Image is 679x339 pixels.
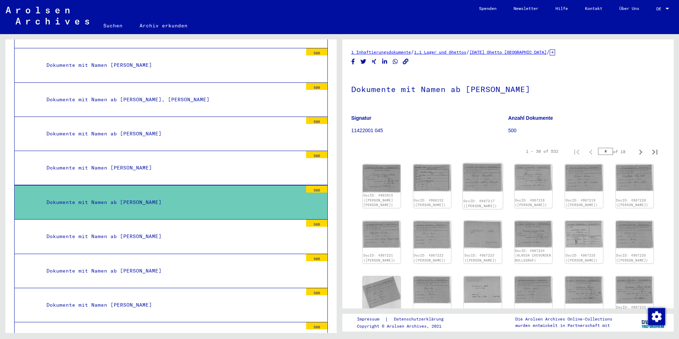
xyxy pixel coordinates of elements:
img: 001.jpg [413,276,451,303]
span: / [547,49,550,55]
div: 500 [306,322,327,329]
a: DocID: 4967219 ([PERSON_NAME]) [566,198,598,207]
a: DocID: 4967218 ([PERSON_NAME]) [515,198,547,207]
button: Next page [634,144,648,158]
div: Dokumente mit Namen [PERSON_NAME] [41,58,303,72]
div: Dokumente mit Namen ab [PERSON_NAME], [PERSON_NAME] [41,93,303,107]
a: DocID: 4967233 (POERTJE CYZERER POLAK) [616,305,650,319]
span: / [466,49,469,55]
img: 001.jpg [464,221,502,248]
a: DocID: 4967224 (ALREDA CVEVORDER BOLLEGRAF) [515,249,551,262]
div: Dokumente mit Namen [PERSON_NAME] [41,161,303,175]
a: DocID: 4967225 ([PERSON_NAME]) [566,253,598,262]
p: wurden entwickelt in Partnerschaft mit [515,322,612,329]
img: 001.jpg [616,276,654,304]
button: Share on Twitter [360,57,367,66]
div: Dokumente mit Namen [PERSON_NAME] [41,298,303,312]
button: Share on WhatsApp [392,57,399,66]
div: of 18 [598,148,634,155]
div: Dokumente mit Namen ab [PERSON_NAME] [41,127,303,141]
img: 001.jpg [565,276,603,304]
img: 001.jpg [515,276,553,303]
p: 11422001 045 [351,127,508,134]
img: Zustimmung ändern [648,308,665,325]
img: 001.jpg [363,164,401,193]
img: 001.jpg [616,164,654,191]
a: Suchen [95,17,131,34]
a: [DATE] Ghetto [GEOGRAPHIC_DATA] [469,49,547,55]
span: DE [656,6,664,11]
a: DocID: 4967217 ([PERSON_NAME]) [463,199,497,208]
button: Share on LinkedIn [381,57,389,66]
a: Datenschutzerklärung [388,316,452,323]
img: 001.jpg [363,221,401,248]
a: DocID: 4966152 ([PERSON_NAME]) [414,198,446,207]
button: Last page [648,144,662,158]
img: Arolsen_neg.svg [6,7,89,25]
button: Share on Facebook [349,57,357,66]
p: Die Arolsen Archives Online-Collections [515,316,612,322]
img: 001.jpg [464,276,502,303]
div: 500 [306,185,327,193]
div: 500 [306,117,327,124]
div: 500 [306,254,327,261]
div: 500 [306,220,327,227]
span: / [411,49,414,55]
a: Archiv erkunden [131,17,196,34]
b: Anzahl Dokumente [508,115,553,121]
h1: Dokumente mit Namen ab [PERSON_NAME] [351,73,665,104]
button: Copy link [402,57,409,66]
a: DocID: 4967223 ([PERSON_NAME]) [465,253,496,262]
button: First page [570,144,584,158]
a: Impressum [357,316,385,323]
p: 500 [508,127,665,134]
img: yv_logo.png [640,313,667,331]
div: Dokumente mit Namen ab [PERSON_NAME] [41,230,303,243]
button: Share on Xing [370,57,378,66]
div: | [357,316,452,323]
div: Dokumente mit Namen ab [PERSON_NAME] [41,264,303,278]
div: 500 [306,288,327,295]
div: Dokumente mit Namen ab [PERSON_NAME] [41,195,303,209]
div: 500 [306,83,327,90]
a: 1 Inhaftierungsdokumente [351,49,411,55]
img: 001.jpg [616,221,654,248]
img: 001.jpg [565,221,603,248]
div: 500 [306,151,327,158]
button: Previous page [584,144,598,158]
p: Copyright © Arolsen Archives, 2021 [357,323,452,329]
a: DocID: 4967226 ([PERSON_NAME]) [616,253,648,262]
a: DocID: 4963915 ([PERSON_NAME] [PERSON_NAME]) [363,193,393,207]
div: 500 [306,48,327,55]
div: Zustimmung ändern [648,308,665,325]
b: Signatur [351,115,371,121]
img: 001.jpg [515,221,553,248]
img: 001.jpg [413,221,451,248]
img: 001.jpg [413,164,451,192]
div: 1 – 30 of 532 [526,148,558,155]
img: 001.jpg [363,276,401,309]
img: 001.jpg [515,164,553,191]
a: DocID: 4967221 ([PERSON_NAME]) [363,253,395,262]
a: DocID: 4967222 ([PERSON_NAME]) [414,253,446,262]
a: 1.1 Lager und Ghettos [414,49,466,55]
img: 001.jpg [463,163,503,192]
a: DocID: 4967220 ([PERSON_NAME]) [616,198,648,207]
img: 001.jpg [565,164,603,191]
